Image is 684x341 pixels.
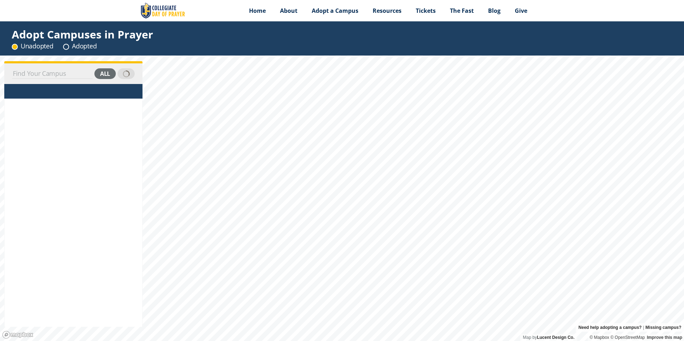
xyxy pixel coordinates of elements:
a: Adopt a Campus [305,2,366,20]
a: Blog [481,2,508,20]
a: Home [242,2,273,20]
span: About [280,7,297,15]
span: Give [515,7,527,15]
a: Improve this map [647,335,682,340]
a: Give [508,2,534,20]
a: Need help adopting a campus? [579,323,642,332]
span: Home [249,7,266,15]
span: Adopt a Campus [312,7,358,15]
a: Missing campus? [646,323,682,332]
a: About [273,2,305,20]
div: | [576,323,684,332]
div: Unadopted [12,42,53,51]
a: The Fast [443,2,481,20]
span: Resources [373,7,401,15]
a: OpenStreetMap [610,335,645,340]
div: Map by [520,334,577,341]
span: Tickets [416,7,436,15]
span: Blog [488,7,501,15]
a: Mapbox logo [2,331,33,339]
a: Tickets [409,2,443,20]
div: Adopt Campuses in Prayer [12,30,153,39]
span: The Fast [450,7,474,15]
a: Resources [366,2,409,20]
a: Mapbox [590,335,609,340]
div: Adopted [63,42,97,51]
a: Lucent Design Co. [537,335,574,340]
div: all [94,68,116,79]
input: Find Your Campus [12,69,93,79]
